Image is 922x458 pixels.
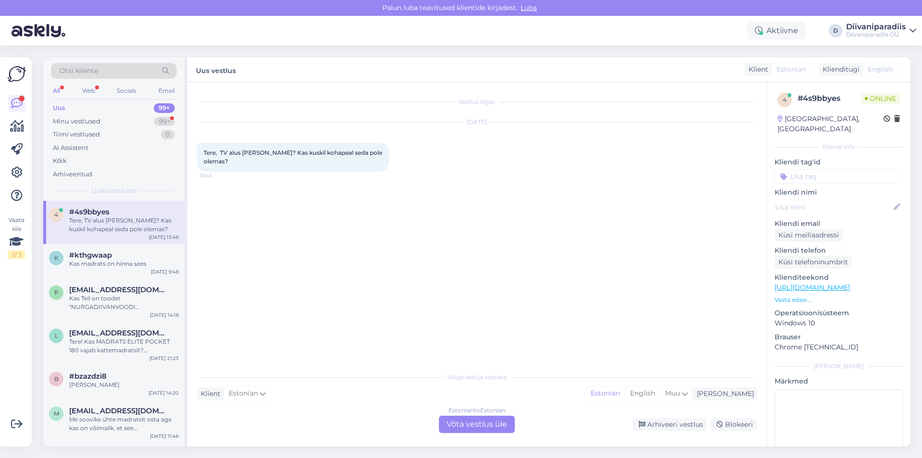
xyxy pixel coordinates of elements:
span: Luba [518,3,540,12]
div: Socials [115,85,138,97]
div: Kas madrats on hinna sees [69,260,179,268]
div: Vestlus algas [197,98,757,106]
span: m [54,410,59,417]
div: [DATE] [197,118,757,126]
p: Windows 10 [775,318,903,328]
p: Vaata edasi ... [775,296,903,304]
span: Uued vestlused [92,186,136,195]
span: pihlapsontriin@gmail.com [69,285,169,294]
span: #4s9bbyes [69,208,109,216]
div: Estonian to Estonian [449,406,506,415]
div: Kõik [53,156,67,166]
div: Klient [197,389,220,399]
div: Võta vestlus üle [439,416,515,433]
div: 99+ [154,103,175,113]
input: Lisa tag [775,169,903,184]
div: Me sooviks ühte madratsit osta aga kas on võimalik, et see [PERSON_NAME] kulleriga koju tuuakse([... [69,415,179,433]
span: 4 [54,211,58,218]
div: Klient [745,64,768,74]
div: [GEOGRAPHIC_DATA], [GEOGRAPHIC_DATA] [777,114,884,134]
div: Klienditugi [819,64,860,74]
span: Online [861,93,900,104]
div: Uus [53,103,65,113]
div: [DATE] 13:46 [149,234,179,241]
input: Lisa nimi [775,202,892,212]
div: Arhiveeritud [53,170,92,179]
div: Kas Teil on toodet "NURGADIIVANVOODI [PERSON_NAME]" [PERSON_NAME] teises toonis ka? [69,294,179,311]
span: Muu [665,389,680,397]
div: [PERSON_NAME] [775,362,903,371]
p: Kliendi telefon [775,246,903,256]
span: liina.ivask@gmail.com [69,329,169,337]
div: AI Assistent [53,143,88,153]
div: [DATE] 14:20 [148,389,179,396]
div: [PERSON_NAME] [69,381,179,389]
div: All [51,85,62,97]
div: Diivaniparadiis OÜ [846,31,906,38]
p: Kliendi email [775,219,903,229]
div: 0 [161,130,175,139]
div: Arhiveeri vestlus [633,418,707,431]
label: Uus vestlus [196,63,236,76]
p: Chrome [TECHNICAL_ID] [775,342,903,352]
div: Diivaniparadiis [846,23,906,31]
div: Vaata siia [8,216,25,259]
div: [DATE] 14:18 [150,311,179,319]
div: Küsi telefoninumbrit [775,256,852,269]
p: Brauser [775,332,903,342]
a: DiivaniparadiisDiivaniparadiis OÜ [846,23,916,38]
div: Küsi meiliaadressi [775,229,843,242]
span: k [54,254,59,261]
div: Estonian [586,386,625,401]
div: [PERSON_NAME] [693,389,754,399]
div: Kliendi info [775,143,903,151]
div: [DATE] 9:48 [151,268,179,275]
div: [DATE] 21:23 [149,355,179,362]
div: Email [157,85,177,97]
span: Tere, TV alus [PERSON_NAME]? Kas kuskil kohapeal seda pole olemas? [204,149,384,165]
div: Blokeeri [711,418,757,431]
span: 4 [783,96,787,103]
a: [URL][DOMAIN_NAME] [775,283,850,292]
div: Minu vestlused [53,117,100,126]
span: English [868,64,893,74]
div: English [625,386,660,401]
span: b [54,375,59,383]
div: D [829,24,842,37]
p: Kliendi nimi [775,187,903,198]
span: 13:46 [200,172,236,179]
div: Tiimi vestlused [53,130,100,139]
p: Operatsioonisüsteem [775,308,903,318]
div: 2 / 3 [8,250,25,259]
span: l [55,332,58,339]
div: Aktiivne [747,22,806,39]
p: Klienditeekond [775,272,903,283]
span: Otsi kliente [60,66,98,76]
div: Web [80,85,97,97]
div: Valige keel ja vastake [197,373,757,382]
div: Tere! Kas MADRATS ELITE POCKET 180 vajab kattemadratsit? [GEOGRAPHIC_DATA] [69,337,179,355]
div: # 4s9bbyes [798,93,861,104]
div: 99+ [154,117,175,126]
span: #kthgwaap [69,251,112,260]
p: Kliendi tag'id [775,157,903,167]
div: Tere, TV alus [PERSON_NAME]? Kas kuskil kohapeal seda pole olemas? [69,216,179,234]
span: Estonian [229,388,258,399]
span: #bzazdzi8 [69,372,107,381]
span: monikaviljus@mail.ee [69,407,169,415]
p: Märkmed [775,376,903,386]
span: p [54,289,59,296]
img: Askly Logo [8,65,26,83]
div: [DATE] 11:46 [150,433,179,440]
span: Estonian [776,64,806,74]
